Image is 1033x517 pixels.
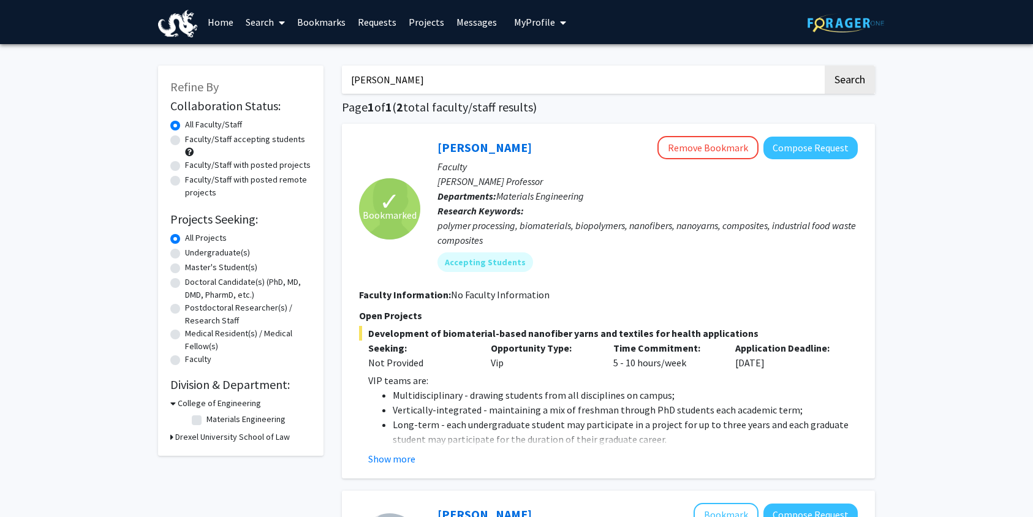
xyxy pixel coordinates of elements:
[291,1,352,43] a: Bookmarks
[451,289,550,301] span: No Faculty Information
[514,16,555,28] span: My Profile
[482,341,604,370] div: Vip
[763,137,858,159] button: Compose Request to Caroline Schauer
[185,246,250,259] label: Undergraduate(s)
[185,173,311,199] label: Faculty/Staff with posted remote projects
[185,276,311,301] label: Doctoral Candidate(s) (PhD, MD, DMD, PharmD, etc.)
[437,159,858,174] p: Faculty
[202,1,240,43] a: Home
[352,1,403,43] a: Requests
[437,252,533,272] mat-chip: Accepting Students
[178,397,261,410] h3: College of Engineering
[170,99,311,113] h2: Collaboration Status:
[368,373,858,388] p: VIP teams are:
[393,417,858,447] li: Long-term - each undergraduate student may participate in a project for up to three years and eac...
[185,159,311,172] label: Faculty/Staff with posted projects
[437,190,496,202] b: Departments:
[825,66,875,94] button: Search
[185,353,211,366] label: Faculty
[240,1,291,43] a: Search
[359,326,858,341] span: Development of biomaterial-based nanofiber yarns and textiles for health applications
[363,208,417,222] span: Bookmarked
[450,1,503,43] a: Messages
[175,431,290,443] h3: Drexel University School of Law
[379,195,400,208] span: ✓
[726,341,849,370] div: [DATE]
[185,261,257,274] label: Master's Student(s)
[368,341,472,355] p: Seeking:
[385,99,392,115] span: 1
[403,1,450,43] a: Projects
[491,341,595,355] p: Opportunity Type:
[437,218,858,247] div: polymer processing, biomaterials, biopolymers, nanofibers, nanoyarns, composites, industrial food...
[185,133,305,146] label: Faculty/Staff accepting students
[185,118,242,131] label: All Faculty/Staff
[9,462,52,508] iframe: Chat
[368,99,374,115] span: 1
[613,341,717,355] p: Time Commitment:
[185,301,311,327] label: Postdoctoral Researcher(s) / Research Staff
[437,174,858,189] p: [PERSON_NAME] Professor
[170,377,311,392] h2: Division & Department:
[393,388,858,402] li: Multidisciplinary - drawing students from all disciplines on campus;
[437,205,524,217] b: Research Keywords:
[496,190,584,202] span: Materials Engineering
[368,451,415,466] button: Show more
[185,327,311,353] label: Medical Resident(s) / Medical Fellow(s)
[158,10,197,37] img: Drexel University Logo
[342,66,823,94] input: Search Keywords
[359,289,451,301] b: Faculty Information:
[808,13,884,32] img: ForagerOne Logo
[437,140,532,155] a: [PERSON_NAME]
[604,341,727,370] div: 5 - 10 hours/week
[393,402,858,417] li: Vertically-integrated - maintaining a mix of freshman through PhD students each academic term;
[735,341,839,355] p: Application Deadline:
[342,100,875,115] h1: Page of ( total faculty/staff results)
[657,136,759,159] button: Remove Bookmark
[368,355,472,370] div: Not Provided
[359,308,858,323] p: Open Projects
[396,99,403,115] span: 2
[170,212,311,227] h2: Projects Seeking:
[185,232,227,244] label: All Projects
[170,79,219,94] span: Refine By
[206,413,286,426] label: Materials Engineering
